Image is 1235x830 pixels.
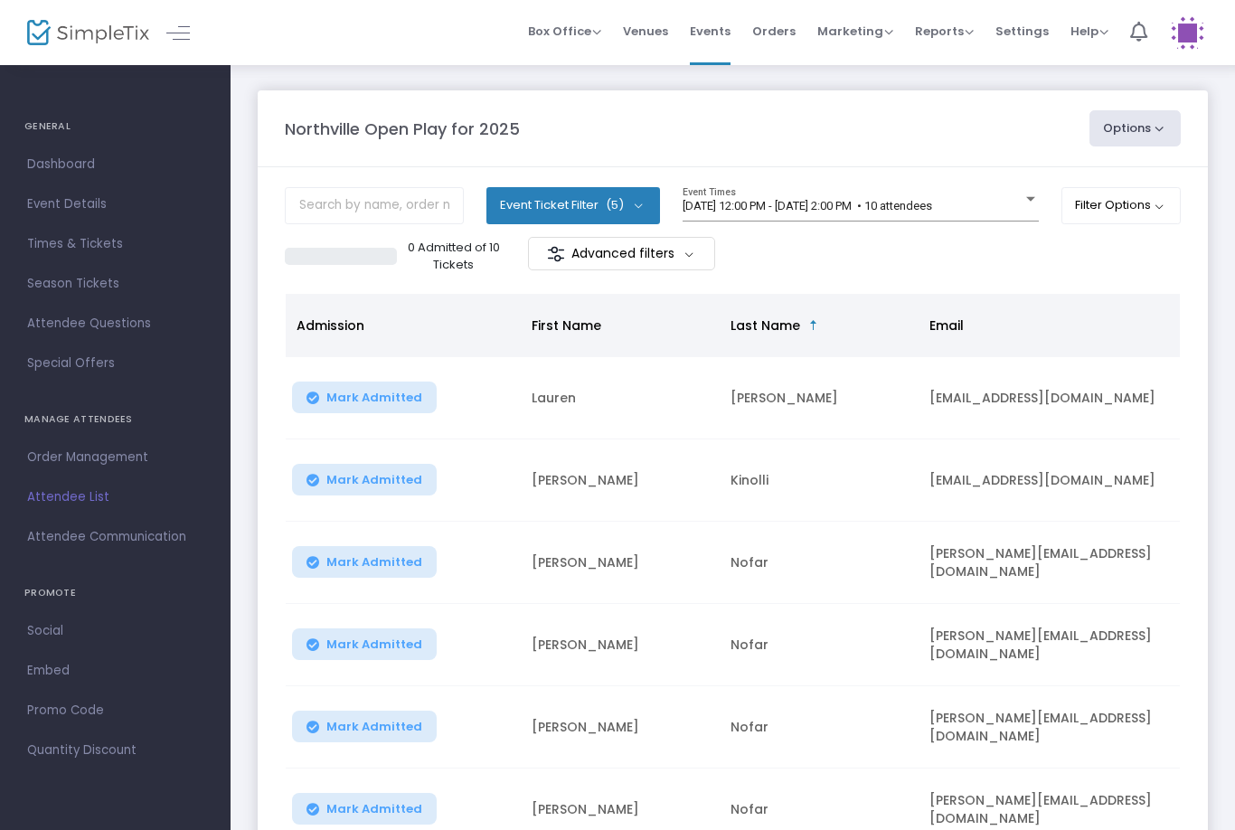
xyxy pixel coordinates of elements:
td: [PERSON_NAME][EMAIL_ADDRESS][DOMAIN_NAME] [919,686,1190,769]
span: Events [690,8,731,54]
span: Mark Admitted [326,555,422,570]
span: (5) [606,198,624,212]
span: Mark Admitted [326,637,422,652]
span: Attendee Questions [27,312,203,335]
span: Mark Admitted [326,802,422,816]
td: Nofar [720,686,919,769]
td: [PERSON_NAME][EMAIL_ADDRESS][DOMAIN_NAME] [919,604,1190,686]
td: [EMAIL_ADDRESS][DOMAIN_NAME] [919,439,1190,522]
span: Dashboard [27,153,203,176]
img: filter [547,245,565,263]
h4: GENERAL [24,108,206,145]
span: Sortable [806,318,821,333]
span: Season Tickets [27,272,203,296]
span: Mark Admitted [326,473,422,487]
span: Quantity Discount [27,739,203,762]
span: Orders [752,8,796,54]
td: [PERSON_NAME] [521,686,720,769]
span: Settings [995,8,1049,54]
button: Mark Admitted [292,382,437,413]
button: Mark Admitted [292,793,437,825]
span: Attendee List [27,486,203,509]
input: Search by name, order number, email, ip address [285,187,464,224]
td: [PERSON_NAME] [521,522,720,604]
span: Admission [297,316,364,335]
span: Embed [27,659,203,683]
span: Order Management [27,446,203,469]
button: Mark Admitted [292,546,437,578]
button: Event Ticket Filter(5) [486,187,660,223]
span: Reports [915,23,974,40]
m-button: Advanced filters [528,237,715,270]
h4: PROMOTE [24,575,206,611]
span: [DATE] 12:00 PM - [DATE] 2:00 PM • 10 attendees [683,199,932,212]
button: Mark Admitted [292,464,437,495]
td: Nofar [720,604,919,686]
span: Mark Admitted [326,391,422,405]
td: [PERSON_NAME] [521,604,720,686]
td: Lauren [521,357,720,439]
td: Nofar [720,522,919,604]
span: Social [27,619,203,643]
h4: MANAGE ATTENDEES [24,401,206,438]
span: Email [929,316,964,335]
td: [PERSON_NAME] [720,357,919,439]
td: [PERSON_NAME] [521,439,720,522]
span: Box Office [528,23,601,40]
span: Help [1070,23,1108,40]
button: Mark Admitted [292,628,437,660]
td: [PERSON_NAME][EMAIL_ADDRESS][DOMAIN_NAME] [919,522,1190,604]
span: First Name [532,316,601,335]
td: Kinolli [720,439,919,522]
button: Options [1089,110,1182,146]
p: 0 Admitted of 10 Tickets [404,239,504,274]
span: Special Offers [27,352,203,375]
button: Mark Admitted [292,711,437,742]
m-panel-title: Northville Open Play for 2025 [285,117,520,141]
span: Event Details [27,193,203,216]
span: Times & Tickets [27,232,203,256]
td: [EMAIL_ADDRESS][DOMAIN_NAME] [919,357,1190,439]
span: Last Name [731,316,800,335]
span: Mark Admitted [326,720,422,734]
button: Filter Options [1061,187,1182,223]
span: Venues [623,8,668,54]
span: Marketing [817,23,893,40]
span: Promo Code [27,699,203,722]
span: Attendee Communication [27,525,203,549]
